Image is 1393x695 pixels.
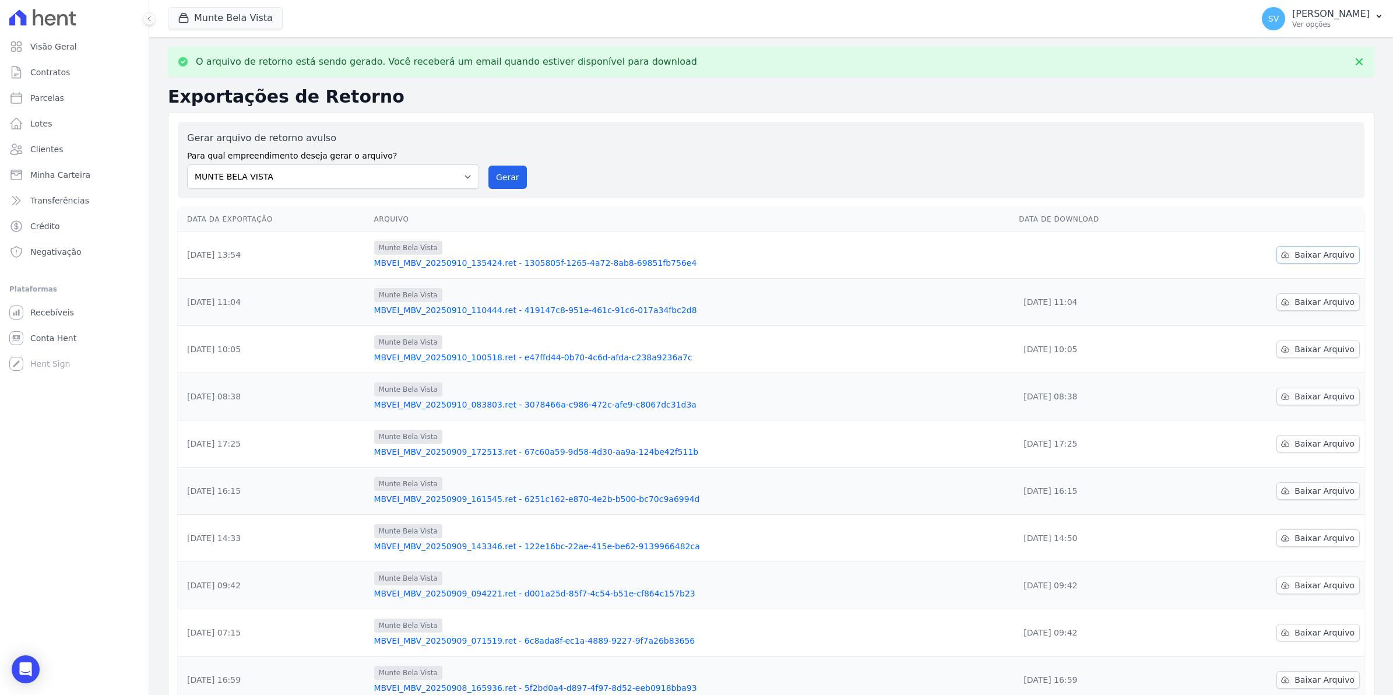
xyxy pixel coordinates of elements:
[374,399,1010,410] a: MBVEI_MBV_20250910_083803.ret - 3078466a-c986-472c-afe9-c8067dc31d3a
[374,588,1010,599] a: MBVEI_MBV_20250909_094221.ret - d001a25d-85f7-4c54-b51e-cf864c157b23
[178,515,370,562] td: [DATE] 14:33
[1276,388,1360,405] a: Baixar Arquivo
[5,215,144,238] a: Crédito
[1276,435,1360,452] a: Baixar Arquivo
[374,524,442,538] span: Munte Bela Vista
[488,166,527,189] button: Gerar
[1294,485,1355,497] span: Baixar Arquivo
[374,241,442,255] span: Munte Bela Vista
[1294,627,1355,638] span: Baixar Arquivo
[1253,2,1393,35] button: SV [PERSON_NAME] Ver opções
[178,420,370,468] td: [DATE] 17:25
[1294,249,1355,261] span: Baixar Arquivo
[1294,580,1355,591] span: Baixar Arquivo
[1014,326,1186,373] td: [DATE] 10:05
[374,446,1010,458] a: MBVEI_MBV_20250909_172513.ret - 67c60a59-9d58-4d30-aa9a-124be42f511b
[1014,373,1186,420] td: [DATE] 08:38
[1292,8,1370,20] p: [PERSON_NAME]
[168,86,1374,107] h2: Exportações de Retorno
[1276,482,1360,500] a: Baixar Arquivo
[9,282,139,296] div: Plataformas
[1276,577,1360,594] a: Baixar Arquivo
[374,335,442,349] span: Munte Bela Vista
[374,352,1010,363] a: MBVEI_MBV_20250910_100518.ret - e47ffd44-0b70-4c6d-afda-c238a9236a7c
[196,56,697,68] p: O arquivo de retorno está sendo gerado. Você receberá um email quando estiver disponível para dow...
[1294,391,1355,402] span: Baixar Arquivo
[1294,532,1355,544] span: Baixar Arquivo
[168,7,283,29] button: Munte Bela Vista
[1014,515,1186,562] td: [DATE] 14:50
[374,635,1010,647] a: MBVEI_MBV_20250909_071519.ret - 6c8ada8f-ec1a-4889-9227-9f7a26b83656
[1294,438,1355,450] span: Baixar Arquivo
[1014,562,1186,609] td: [DATE] 09:42
[374,540,1010,552] a: MBVEI_MBV_20250909_143346.ret - 122e16bc-22ae-415e-be62-9139966482ca
[5,138,144,161] a: Clientes
[1014,420,1186,468] td: [DATE] 17:25
[5,240,144,264] a: Negativação
[178,326,370,373] td: [DATE] 10:05
[374,257,1010,269] a: MBVEI_MBV_20250910_135424.ret - 1305805f-1265-4a72-8ab8-69851fb756e4
[374,682,1010,694] a: MBVEI_MBV_20250908_165936.ret - 5f2bd0a4-d897-4f97-8d52-eeb0918bba93
[374,430,442,444] span: Munte Bela Vista
[370,208,1015,231] th: Arquivo
[178,468,370,515] td: [DATE] 16:15
[1014,208,1186,231] th: Data de Download
[1276,529,1360,547] a: Baixar Arquivo
[178,208,370,231] th: Data da Exportação
[30,195,89,206] span: Transferências
[178,231,370,279] td: [DATE] 13:54
[374,493,1010,505] a: MBVEI_MBV_20250909_161545.ret - 6251c162-e870-4e2b-b500-bc70c9a6994d
[187,145,479,162] label: Para qual empreendimento deseja gerar o arquivo?
[30,92,64,104] span: Parcelas
[5,35,144,58] a: Visão Geral
[30,169,90,181] span: Minha Carteira
[5,86,144,110] a: Parcelas
[5,327,144,350] a: Conta Hent
[1276,293,1360,311] a: Baixar Arquivo
[374,288,442,302] span: Munte Bela Vista
[374,304,1010,316] a: MBVEI_MBV_20250910_110444.ret - 419147c8-951e-461c-91c6-017a34fbc2d8
[30,307,74,318] span: Recebíveis
[374,477,442,491] span: Munte Bela Vista
[1276,671,1360,689] a: Baixar Arquivo
[374,571,442,585] span: Munte Bela Vista
[1014,609,1186,657] td: [DATE] 09:42
[1294,296,1355,308] span: Baixar Arquivo
[374,666,442,680] span: Munte Bela Vista
[30,66,70,78] span: Contratos
[30,118,52,129] span: Lotes
[178,279,370,326] td: [DATE] 11:04
[30,143,63,155] span: Clientes
[178,562,370,609] td: [DATE] 09:42
[30,41,77,52] span: Visão Geral
[1276,246,1360,264] a: Baixar Arquivo
[30,220,60,232] span: Crédito
[178,373,370,420] td: [DATE] 08:38
[1294,343,1355,355] span: Baixar Arquivo
[1292,20,1370,29] p: Ver opções
[1276,624,1360,641] a: Baixar Arquivo
[5,112,144,135] a: Lotes
[187,131,479,145] label: Gerar arquivo de retorno avulso
[178,609,370,657] td: [DATE] 07:15
[374,382,442,396] span: Munte Bela Vista
[30,332,76,344] span: Conta Hent
[5,61,144,84] a: Contratos
[12,655,40,683] div: Open Intercom Messenger
[374,619,442,633] span: Munte Bela Vista
[5,163,144,187] a: Minha Carteira
[30,246,82,258] span: Negativação
[1014,468,1186,515] td: [DATE] 16:15
[1014,279,1186,326] td: [DATE] 11:04
[5,301,144,324] a: Recebíveis
[5,189,144,212] a: Transferências
[1276,341,1360,358] a: Baixar Arquivo
[1294,674,1355,686] span: Baixar Arquivo
[1268,15,1279,23] span: SV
